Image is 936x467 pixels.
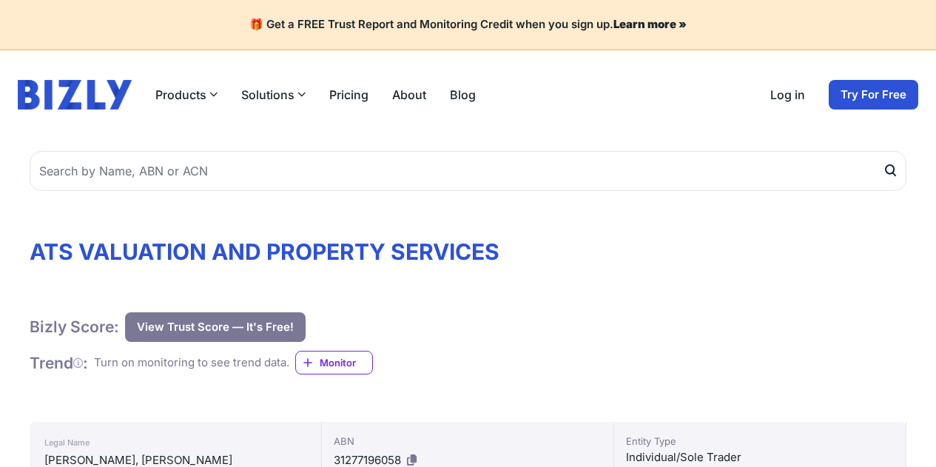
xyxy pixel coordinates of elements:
button: View Trust Score — It's Free! [125,312,306,342]
input: Search by Name, ABN or ACN [30,151,906,191]
h1: Bizly Score: [30,317,119,337]
div: Turn on monitoring to see trend data. [94,355,289,372]
button: Solutions [241,86,306,104]
div: Individual/Sole Trader [626,448,894,466]
button: Products [155,86,218,104]
span: Monitor [320,355,372,370]
a: Pricing [329,86,368,104]
h1: Trend : [30,353,88,373]
div: Entity Type [626,434,894,448]
div: ABN [334,434,602,448]
a: Monitor [295,351,373,374]
a: Log in [770,86,805,104]
a: Blog [450,86,476,104]
h4: 🎁 Get a FREE Trust Report and Monitoring Credit when you sign up. [18,18,918,32]
h1: ATS VALUATION AND PROPERTY SERVICES [30,238,906,265]
a: Learn more » [613,17,687,31]
a: About [392,86,426,104]
span: 31277196058 [334,453,401,467]
div: Legal Name [44,434,306,451]
a: Try For Free [829,80,918,110]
